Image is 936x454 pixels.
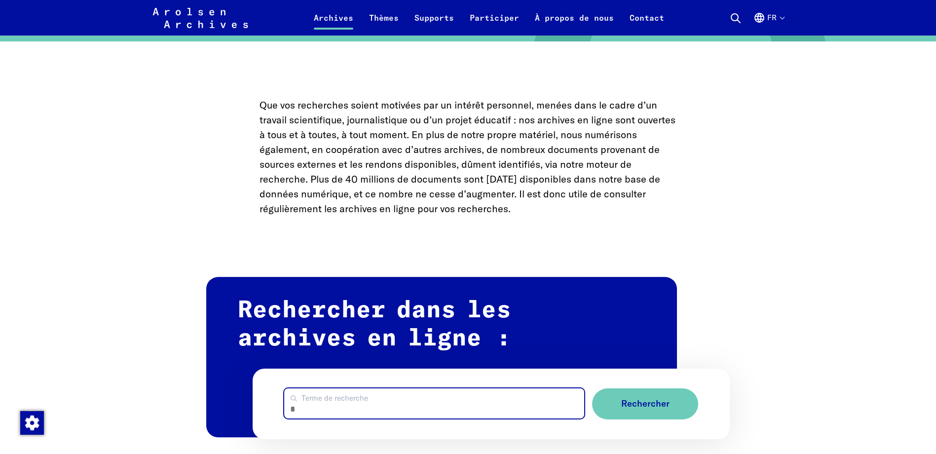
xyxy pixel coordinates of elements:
[260,98,677,216] p: Que vos recherches soient motivées par un intérêt personnel, menées dans le cadre d’un travail sc...
[306,6,672,30] nav: Principal
[206,277,677,437] h2: Rechercher dans les archives en ligne :
[592,388,698,419] button: Rechercher
[621,399,670,409] span: Rechercher
[622,12,672,36] a: Contact
[306,12,361,36] a: Archives
[20,411,44,435] img: Modification du consentement
[361,12,407,36] a: Thèmes
[407,12,462,36] a: Supports
[20,411,43,434] div: Modification du consentement
[527,12,622,36] a: À propos de nous
[753,12,784,36] button: Français, sélection de la langue
[462,12,527,36] a: Participer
